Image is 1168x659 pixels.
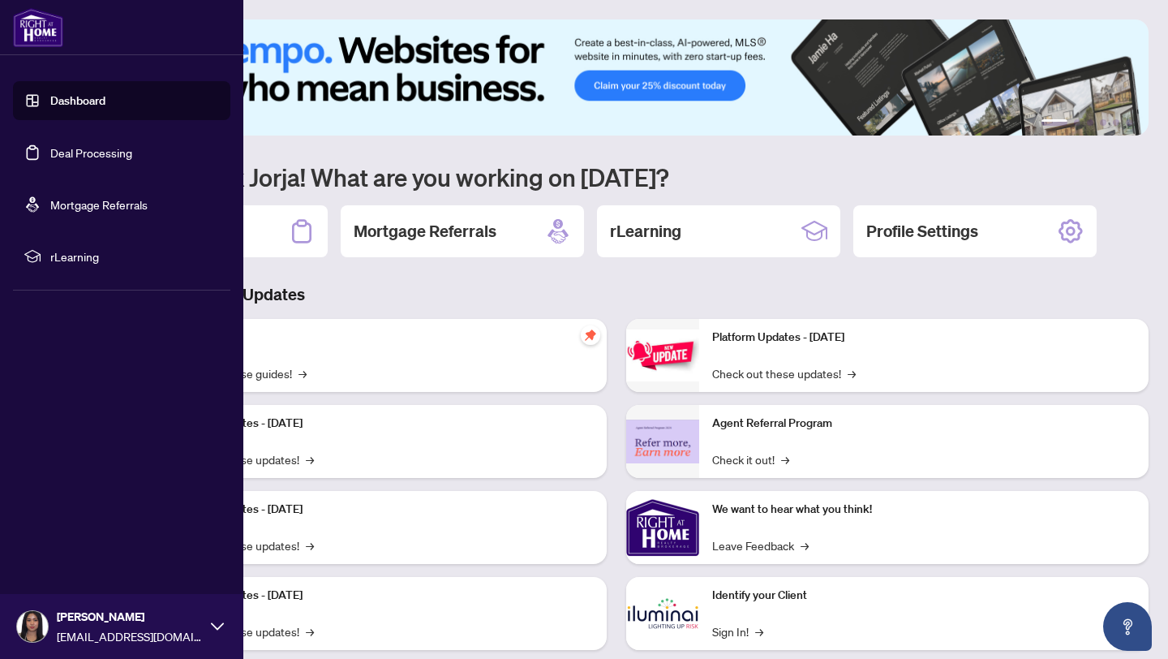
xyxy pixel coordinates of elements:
[848,364,856,382] span: →
[712,501,1136,519] p: We want to hear what you think!
[84,162,1149,192] h1: Welcome back Jorja! What are you working on [DATE]?
[1074,119,1080,126] button: 2
[801,536,809,554] span: →
[306,450,314,468] span: →
[712,364,856,382] a: Check out these updates!→
[610,220,681,243] h2: rLearning
[50,93,105,108] a: Dashboard
[581,325,600,345] span: pushpin
[170,415,594,433] p: Platform Updates - [DATE]
[306,536,314,554] span: →
[170,329,594,347] p: Self-Help
[57,627,203,645] span: [EMAIL_ADDRESS][DOMAIN_NAME]
[755,622,763,640] span: →
[712,587,1136,605] p: Identify your Client
[866,220,978,243] h2: Profile Settings
[712,415,1136,433] p: Agent Referral Program
[170,587,594,605] p: Platform Updates - [DATE]
[626,329,699,381] img: Platform Updates - June 23, 2025
[626,491,699,564] img: We want to hear what you think!
[306,622,314,640] span: →
[170,501,594,519] p: Platform Updates - [DATE]
[298,364,307,382] span: →
[13,8,63,47] img: logo
[1087,119,1093,126] button: 3
[57,608,203,626] span: [PERSON_NAME]
[50,197,148,212] a: Mortgage Referrals
[712,536,809,554] a: Leave Feedback→
[712,622,763,640] a: Sign In!→
[50,145,132,160] a: Deal Processing
[1113,119,1119,126] button: 5
[781,450,789,468] span: →
[1041,119,1067,126] button: 1
[1103,602,1152,651] button: Open asap
[712,329,1136,347] p: Platform Updates - [DATE]
[1100,119,1106,126] button: 4
[626,420,699,464] img: Agent Referral Program
[354,220,496,243] h2: Mortgage Referrals
[626,577,699,650] img: Identify your Client
[712,450,789,468] a: Check it out!→
[17,611,48,642] img: Profile Icon
[84,283,1149,306] h3: Brokerage & Industry Updates
[50,248,219,265] span: rLearning
[1126,119,1132,126] button: 6
[84,19,1149,136] img: Slide 0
